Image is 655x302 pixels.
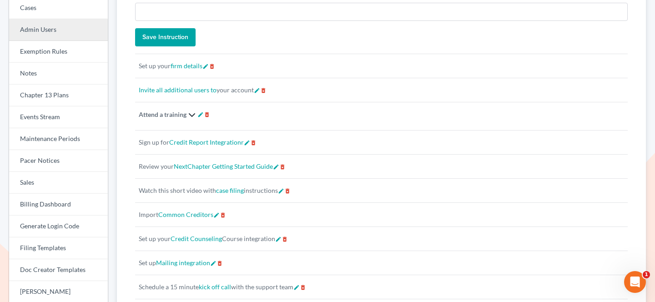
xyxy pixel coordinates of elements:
i: delete_forever [300,284,306,291]
a: Common Creditors [158,211,213,218]
label: Attend a training [139,110,186,123]
span: Set up your [139,61,202,70]
a: delete_forever [204,110,210,123]
a: edit [275,234,282,243]
a: Mailing integration [156,259,210,267]
a: case filing [216,186,244,194]
a: delete_forever [282,234,288,243]
a: Billing Dashboard [9,194,108,216]
i: delete_forever [260,87,267,94]
a: edit [293,282,300,292]
a: edit [273,162,279,171]
i: delete_forever [220,212,226,218]
i: edit [275,236,282,242]
span: your account [139,86,254,95]
a: edit [244,138,250,147]
span: Set up [139,258,210,267]
i: edit [273,164,279,170]
i: edit [254,87,260,94]
a: Invite all additional users to [139,86,217,94]
a: delete_forever [284,186,291,195]
i: edit [213,212,220,218]
a: delete_forever [279,162,286,171]
a: delete_forever [300,282,306,292]
span: 1 [643,271,650,278]
a: Credit Report Integrationr [169,138,244,146]
i: delete_forever [250,140,257,146]
a: Sales [9,172,108,194]
a: Credit Counseling [171,235,222,242]
a: firm details [171,62,202,70]
a: delete_forever [217,258,223,267]
span: Watch this short video with instructions [139,186,278,195]
i: delete_forever [282,236,288,242]
a: Pacer Notices [9,150,108,172]
a: edit [197,110,204,123]
i: edit [293,284,300,291]
a: Maintenance Periods [9,128,108,150]
span: Sign up for [139,138,244,147]
a: edit [278,186,284,195]
a: Chapter 13 Plans [9,85,108,106]
i: edit [278,188,284,194]
a: delete_forever [220,210,226,219]
a: Generate Login Code [9,216,108,237]
i: delete_forever [204,111,210,118]
span: Import [139,210,213,219]
i: delete_forever [279,164,286,170]
iframe: Intercom live chat [624,271,646,293]
a: kick off call [199,283,231,291]
span: Schedule a 15 minute with the support team [139,282,293,292]
a: NextChapter Getting Started Guide [174,162,273,170]
span: Review your [139,162,273,171]
a: edit [210,258,217,267]
i: edit [244,140,250,146]
i: edit [197,111,204,118]
a: delete_forever [260,86,267,95]
i: delete_forever [284,188,291,194]
a: Admin Users [9,19,108,41]
a: Doc Creator Templates [9,259,108,281]
i: edit [202,63,209,70]
a: delete_forever [250,138,257,147]
a: Filing Templates [9,237,108,259]
a: Exemption Rules [9,41,108,63]
a: delete_forever [209,61,215,70]
i: delete_forever [217,260,223,267]
a: edit [254,86,260,95]
i: edit [210,260,217,267]
a: edit [202,61,209,70]
span: Set up your Course integration [139,234,275,243]
a: edit [213,210,220,219]
a: Events Stream [9,106,108,128]
i: delete_forever [209,63,215,70]
a: Notes [9,63,108,85]
input: Save Instruction [135,28,196,46]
